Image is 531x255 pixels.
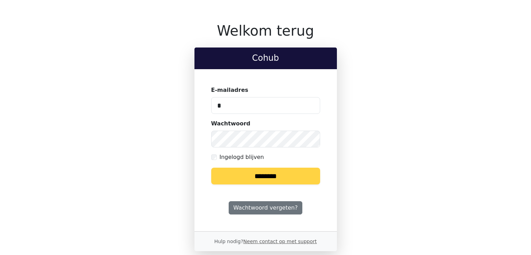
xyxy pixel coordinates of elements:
label: Ingelogd blijven [220,153,264,161]
a: Wachtwoord vergeten? [229,201,302,214]
a: Neem contact op met support [243,239,317,244]
label: Wachtwoord [211,119,251,128]
small: Hulp nodig? [214,239,317,244]
h1: Welkom terug [194,22,337,39]
label: E-mailadres [211,86,249,94]
h2: Cohub [200,53,331,63]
